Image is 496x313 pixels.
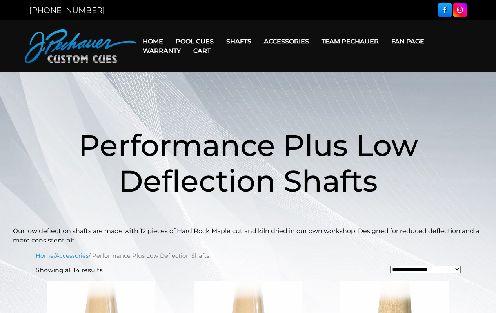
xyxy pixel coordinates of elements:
[25,29,136,63] img: Pechauer Custom Cues
[36,251,461,260] nav: Breadcrumb
[55,252,89,259] a: Accessories
[136,41,187,61] a: Warranty
[220,31,258,51] a: Shafts
[258,31,315,51] a: Accessories
[187,41,217,61] a: Cart
[169,31,220,51] a: Pool Cues
[315,31,385,51] a: Team Pechauer
[78,127,418,199] span: Performance Plus Low Deflection Shafts
[390,266,461,273] select: Shop order
[29,5,105,15] a: [PHONE_NUMBER]
[13,226,483,245] p: Our low deflection shafts are made with 12 pieces of Hard Rock Maple cut and kiln dried in our ow...
[136,31,169,51] a: Home
[36,266,103,275] p: Showing all 14 results
[36,252,54,259] a: Home
[385,31,431,51] a: Fan Page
